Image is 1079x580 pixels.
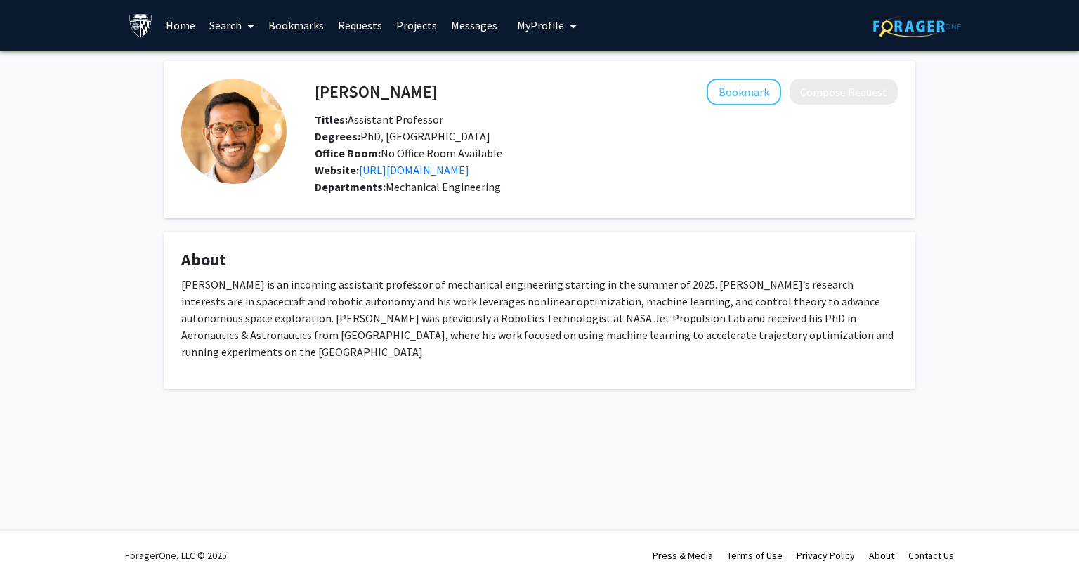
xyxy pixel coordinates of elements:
span: Assistant Professor [315,112,443,126]
div: ForagerOne, LLC © 2025 [125,531,227,580]
a: Press & Media [653,549,713,562]
b: Titles: [315,112,348,126]
span: Mechanical Engineering [386,180,501,194]
h4: About [181,250,898,270]
span: My Profile [517,18,564,32]
b: Website: [315,163,359,177]
img: ForagerOne Logo [873,15,961,37]
b: Departments: [315,180,386,194]
a: Bookmarks [261,1,331,50]
a: Projects [389,1,444,50]
a: Privacy Policy [797,549,855,562]
a: Terms of Use [727,549,783,562]
button: Compose Request to Abhishek Cauligi [790,79,898,105]
h4: [PERSON_NAME] [315,79,437,105]
a: Contact Us [908,549,954,562]
a: Requests [331,1,389,50]
p: [PERSON_NAME] is an incoming assistant professor of mechanical engineering starting in the summer... [181,276,898,360]
iframe: Chat [11,517,60,569]
a: About [869,549,894,562]
a: Opens in a new tab [359,163,469,177]
span: No Office Room Available [315,146,502,160]
b: Degrees: [315,129,360,143]
img: Profile Picture [181,79,287,184]
b: Office Room: [315,146,381,160]
button: Add Abhishek Cauligi to Bookmarks [707,79,781,105]
a: Search [202,1,261,50]
span: PhD, [GEOGRAPHIC_DATA] [315,129,490,143]
img: Johns Hopkins University Logo [129,13,153,38]
a: Messages [444,1,504,50]
a: Home [159,1,202,50]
